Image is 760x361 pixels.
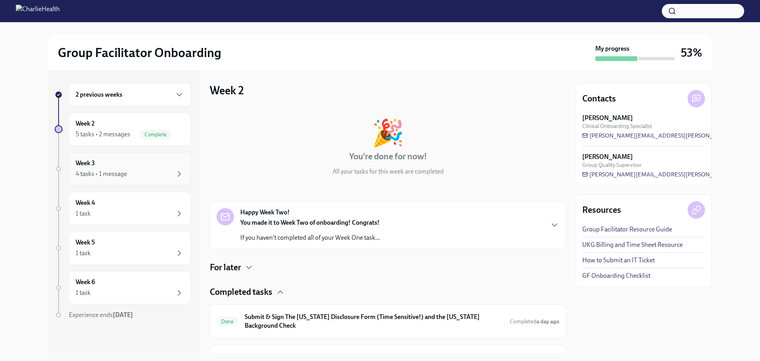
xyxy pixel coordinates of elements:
[582,256,655,265] a: How to Submit an IT Ticket
[55,271,191,304] a: Week 61 task
[76,159,95,168] h6: Week 3
[582,153,633,161] strong: [PERSON_NAME]
[210,262,566,273] div: For later
[76,170,127,178] div: 4 tasks • 1 message
[536,318,559,325] strong: a day ago
[595,44,629,53] strong: My progress
[582,204,621,216] h4: Resources
[76,119,95,128] h6: Week 2
[76,238,95,247] h6: Week 5
[76,249,91,258] div: 1 task
[510,318,559,325] span: September 17th, 2025 11:19
[210,286,566,298] div: Completed tasks
[217,311,559,332] a: DoneSubmit & Sign The [US_STATE] Disclosure Form (Time Sensitive!) and the [US_STATE] Background ...
[210,286,272,298] h4: Completed tasks
[332,167,444,176] p: All your tasks for this week are completed
[58,45,221,61] h2: Group Facilitator Onboarding
[582,122,652,130] span: Clinical Onboarding Specialist
[510,318,559,325] span: Completed
[69,83,191,106] div: 2 previous weeks
[69,311,133,319] span: Experience ends
[240,219,380,226] strong: You made it to Week Two of onboarding! Congrats!
[217,319,238,325] span: Done
[55,152,191,185] a: Week 34 tasks • 1 message
[55,231,191,265] a: Week 51 task
[140,132,171,138] span: Complete
[16,5,60,17] img: CharlieHealth
[245,313,503,330] h6: Submit & Sign The [US_STATE] Disclosure Form (Time Sensitive!) and the [US_STATE] Background Check
[76,209,91,218] div: 1 task
[55,192,191,225] a: Week 41 task
[76,90,122,99] h6: 2 previous weeks
[76,130,130,139] div: 5 tasks • 2 messages
[210,262,241,273] h4: For later
[240,233,380,242] p: If you haven't completed all of your Week One task...
[76,278,95,287] h6: Week 6
[76,288,91,297] div: 1 task
[240,208,290,217] strong: Happy Week Two!
[349,151,427,162] h4: You're done for now!
[210,83,244,97] h3: Week 2
[55,113,191,146] a: Week 25 tasks • 2 messagesComplete
[113,311,133,319] strong: [DATE]
[582,161,642,169] span: Group Quality Supervisor
[582,114,633,122] strong: [PERSON_NAME]
[681,46,702,60] h3: 53%
[582,93,616,105] h4: Contacts
[582,225,672,234] a: Group Facilitator Resource Guide
[582,241,683,249] a: UKG Billing and Time Sheet Resource
[76,199,95,207] h6: Week 4
[372,120,404,146] div: 🎉
[582,271,650,280] a: GF Onboarding Checklist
